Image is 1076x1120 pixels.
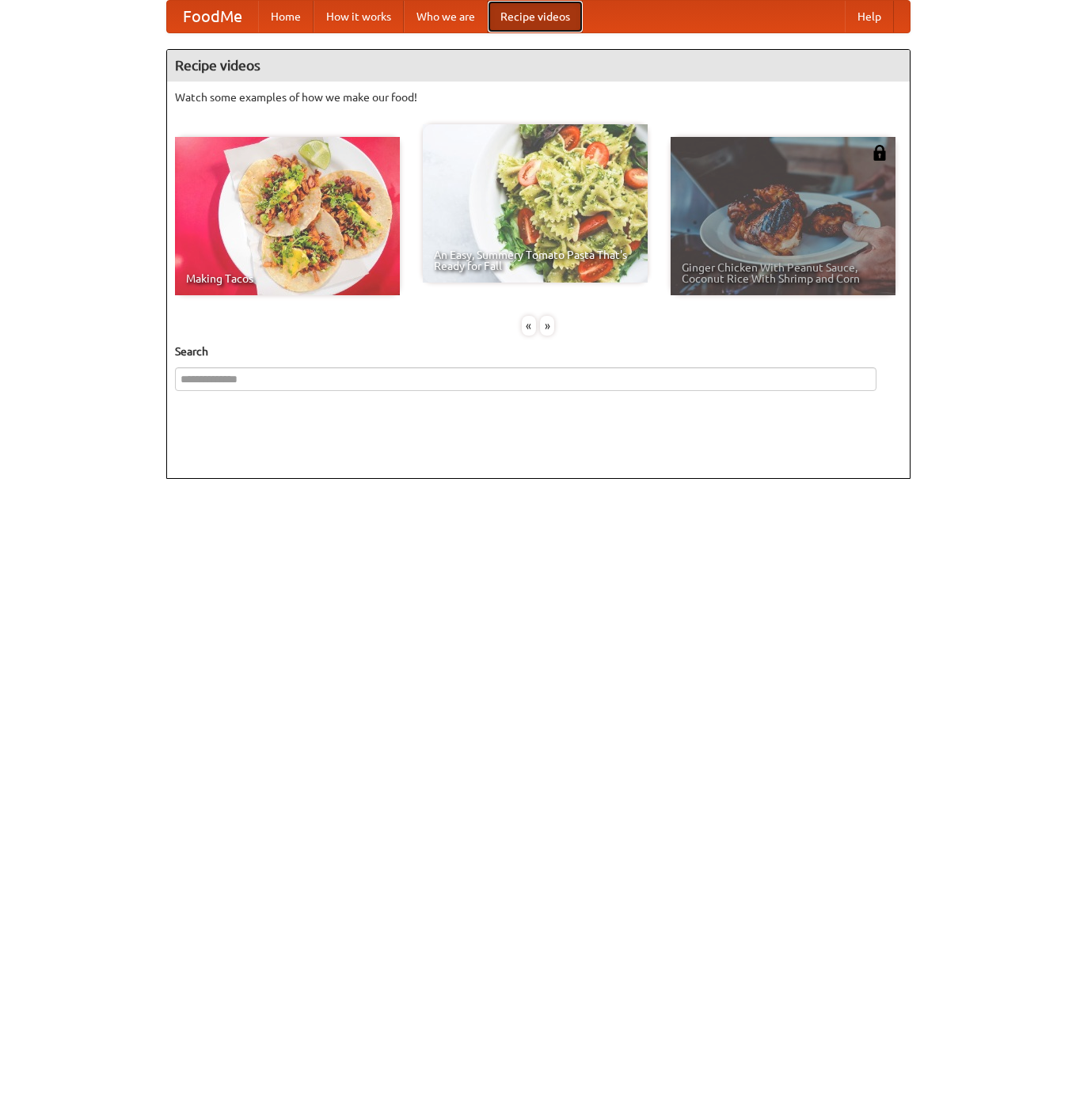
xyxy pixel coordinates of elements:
span: An Easy, Summery Tomato Pasta That's Ready for Fall [434,249,637,271]
a: An Easy, Summery Tomato Pasta That's Ready for Fall [423,124,648,283]
a: How it works [314,1,404,32]
div: » [540,316,554,336]
a: Recipe videos [488,1,583,32]
a: Making Tacos [175,137,400,295]
h5: Search [175,344,902,359]
a: Home [258,1,314,32]
span: Making Tacos [186,273,389,284]
img: 483408.png [872,145,888,161]
div: « [522,316,536,336]
a: Help [845,1,894,32]
h4: Recipe videos [167,50,910,82]
a: FoodMe [167,1,258,32]
p: Watch some examples of how we make our food! [175,89,902,105]
a: Who we are [404,1,488,32]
